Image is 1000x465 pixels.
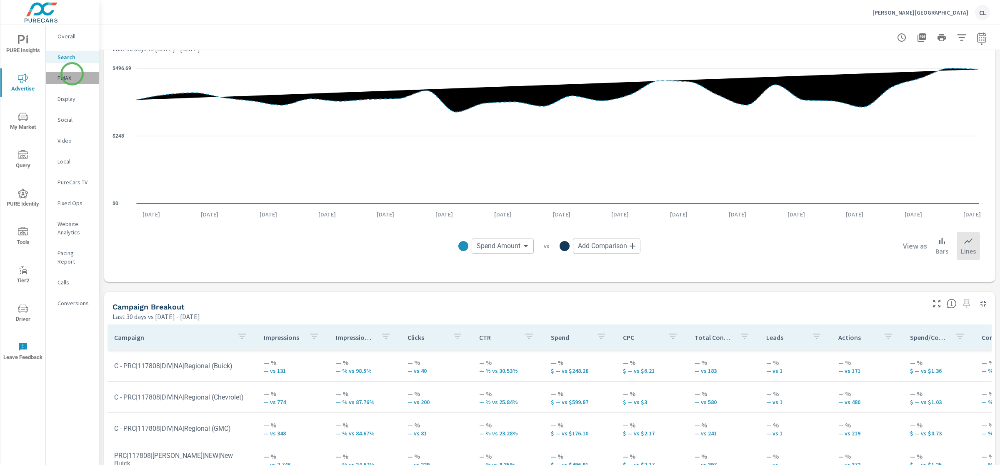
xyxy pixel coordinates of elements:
p: — vs 183 [695,367,753,374]
p: — % [910,357,968,367]
p: CTR [479,333,517,342]
p: Calls [57,278,92,287]
p: — % [336,389,394,399]
p: — vs 1 [766,430,825,437]
p: [DATE] [782,210,811,219]
div: Video [46,134,99,147]
p: Overall [57,32,92,40]
span: My Market [3,112,43,132]
button: Select Date Range [973,29,990,46]
div: Social [46,113,99,126]
div: Overall [46,30,99,43]
p: — % [336,451,394,461]
p: — % [407,357,466,367]
p: — % [910,420,968,430]
div: Fixed Ops [46,197,99,209]
p: — % [766,389,825,399]
text: $0 [112,201,118,206]
p: [DATE] [840,210,869,219]
p: — % [336,357,394,367]
span: PURE Identity [3,189,43,209]
p: [DATE] [899,210,928,219]
div: Search [46,51,99,63]
p: Impressions [264,333,302,342]
p: — % [336,420,394,430]
p: Fixed Ops [57,199,92,207]
p: — % vs 23.28% [479,430,537,437]
p: [DATE] [254,210,283,219]
p: — % [838,357,897,367]
button: "Export Report to PDF" [913,29,930,46]
p: $ — vs $6.21 [623,367,681,374]
div: Spend Amount [472,239,534,254]
p: — % [695,420,753,430]
p: [DATE] [547,210,576,219]
p: [DATE] [664,210,693,219]
p: [DATE] [137,210,166,219]
p: — vs 774 [264,399,322,405]
p: — % vs 87.76% [336,399,394,405]
p: — % [479,389,537,399]
span: Leave Feedback [3,342,43,362]
p: — vs 81 [407,430,466,437]
p: — vs 348 [264,430,322,437]
p: — vs 241 [695,430,753,437]
p: — % [910,389,968,399]
p: $ — vs $1.03 [910,399,968,405]
p: $ — vs $3 [623,399,681,405]
p: — % [407,420,466,430]
p: PMAX [57,74,92,82]
p: $ — vs $2.17 [623,430,681,437]
p: — % vs 25.84% [479,399,537,405]
div: Website Analytics [46,218,99,239]
div: Add Comparison [573,239,640,254]
p: Total Conversions [695,333,733,342]
p: Spend [551,333,589,342]
p: — % [551,451,609,461]
p: [DATE] [957,210,987,219]
p: Last 30 days vs [DATE] - [DATE] [112,312,200,322]
p: Video [57,136,92,145]
button: Apply Filters [953,29,970,46]
p: — % [623,357,681,367]
p: [DATE] [371,210,400,219]
span: Spend Amount [477,242,520,250]
div: Pacing Report [46,247,99,268]
p: — % [407,451,466,461]
p: Conversions [57,299,92,307]
p: — vs 200 [407,399,466,405]
td: C - PRC|117808|DIV|NA|Regional (GMC) [107,418,257,439]
span: Driver [3,304,43,324]
p: — % [838,420,897,430]
p: — % [623,420,681,430]
span: This is a summary of Search performance results by campaign. Each column can be sorted. [947,299,957,309]
p: PureCars TV [57,178,92,186]
p: CPC [623,333,661,342]
div: Conversions [46,297,99,309]
div: Display [46,93,99,105]
p: $ — vs $599.87 [551,399,609,405]
span: Add Comparison [578,242,627,250]
p: Impression Share [336,333,374,342]
p: Search [57,53,92,61]
p: — % [264,451,322,461]
text: $248 [112,133,124,139]
p: $ — vs $248.28 [551,367,609,374]
p: Local [57,157,92,166]
p: — % [695,451,753,461]
p: — % [623,451,681,461]
p: — % [551,357,609,367]
div: nav menu [0,25,45,370]
p: — % [623,389,681,399]
p: — vs 480 [838,399,897,405]
div: PMAX [46,72,99,84]
p: — % [264,357,322,367]
span: Select a preset comparison range to save this widget [960,297,973,310]
h6: View as [903,242,927,250]
p: [DATE] [312,210,342,219]
h5: Campaign Breakout [112,302,185,311]
p: vs [534,242,560,250]
p: Lines [961,246,976,256]
p: Clicks [407,333,446,342]
span: Tools [3,227,43,247]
